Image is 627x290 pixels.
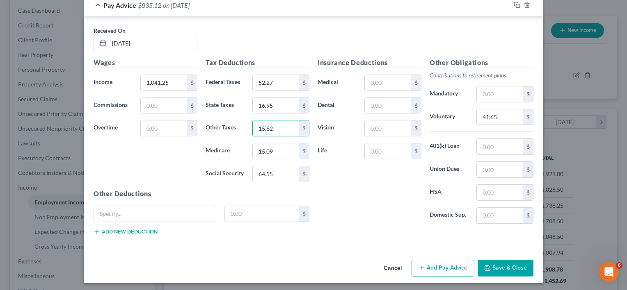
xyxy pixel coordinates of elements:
[94,78,112,85] span: Income
[138,1,161,9] span: $835.12
[426,138,472,155] label: 401(k) Loan
[253,75,299,91] input: 0.00
[411,75,421,91] div: $
[163,1,190,9] span: on [DATE]
[187,98,197,113] div: $
[599,262,619,282] iframe: Intercom live chat
[365,143,411,159] input: 0.00
[253,120,299,136] input: 0.00
[299,120,309,136] div: $
[377,261,408,277] button: Cancel
[365,120,411,136] input: 0.00
[299,143,309,159] div: $
[426,184,472,201] label: HSA
[477,139,523,154] input: 0.00
[299,166,309,182] div: $
[430,58,533,68] h5: Other Obligations
[206,58,309,68] h5: Tax Deductions
[523,139,533,154] div: $
[426,109,472,125] label: Voluntary
[141,120,187,136] input: 0.00
[411,143,421,159] div: $
[426,86,472,102] label: Mandatory
[616,262,622,269] span: 6
[318,58,421,68] h5: Insurance Deductions
[201,166,248,182] label: Social Security
[299,75,309,91] div: $
[187,120,197,136] div: $
[313,143,360,159] label: Life
[523,86,533,102] div: $
[253,166,299,182] input: 0.00
[478,260,533,277] button: Save & Close
[94,27,126,34] span: Received On
[109,35,197,51] input: MM/DD/YYYY
[94,189,309,199] h5: Other Deductions
[253,98,299,113] input: 0.00
[411,98,421,113] div: $
[94,229,158,235] button: Add new deduction
[103,1,136,9] span: Pay Advice
[201,120,248,136] label: Other Taxes
[477,109,523,125] input: 0.00
[365,98,411,113] input: 0.00
[94,58,197,68] h5: Wages
[225,206,300,222] input: 0.00
[313,97,360,114] label: Dental
[477,86,523,102] input: 0.00
[299,98,309,113] div: $
[89,120,136,136] label: Overtime
[187,75,197,91] div: $
[299,206,309,222] div: $
[477,208,523,223] input: 0.00
[523,185,533,200] div: $
[477,162,523,177] input: 0.00
[201,75,248,91] label: Federal Taxes
[411,120,421,136] div: $
[89,97,136,114] label: Commissions
[313,120,360,136] label: Vision
[201,97,248,114] label: State Taxes
[141,75,187,91] input: 0.00
[523,162,533,177] div: $
[412,260,474,277] button: Add Pay Advice
[430,71,533,79] p: Contributions to retirement plans
[426,207,472,224] label: Domestic Sup.
[477,185,523,200] input: 0.00
[365,75,411,91] input: 0.00
[141,98,187,113] input: 0.00
[253,143,299,159] input: 0.00
[523,208,533,223] div: $
[523,109,533,125] div: $
[426,161,472,178] label: Union Dues
[201,143,248,159] label: Medicare
[313,75,360,91] label: Medical
[94,206,216,222] input: Specify...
